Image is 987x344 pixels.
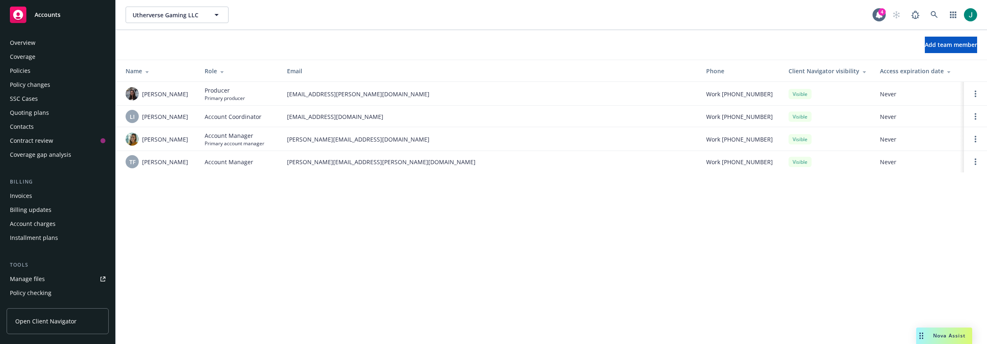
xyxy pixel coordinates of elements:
div: Coverage gap analysis [10,148,71,161]
div: Billing updates [10,203,51,216]
button: Nova Assist [916,328,972,344]
span: LI [130,112,135,121]
div: Quoting plans [10,106,49,119]
div: Coverage [10,50,35,63]
a: Coverage gap analysis [7,148,109,161]
span: Account Coordinator [205,112,261,121]
a: Report a Bug [907,7,924,23]
span: Work [PHONE_NUMBER] [706,135,773,144]
div: Manage files [10,272,45,286]
div: Contacts [10,120,34,133]
button: Utherverse Gaming LLC [126,7,229,23]
span: Nova Assist [933,332,966,339]
div: Visible [789,112,812,122]
a: Search [926,7,943,23]
div: Visible [789,134,812,144]
a: Invoices [7,189,109,202]
span: Utherverse Gaming LLC [133,11,204,19]
span: [EMAIL_ADDRESS][PERSON_NAME][DOMAIN_NAME] [287,90,693,98]
a: Start snowing [888,7,905,23]
span: Work [PHONE_NUMBER] [706,90,773,98]
span: [PERSON_NAME][EMAIL_ADDRESS][PERSON_NAME][DOMAIN_NAME] [287,158,693,166]
div: 4 [878,8,886,16]
span: Work [PHONE_NUMBER] [706,112,773,121]
span: Never [880,135,957,144]
span: Never [880,90,957,98]
span: Never [880,112,957,121]
span: [PERSON_NAME] [142,112,188,121]
div: Contract review [10,134,53,147]
div: Tools [7,261,109,269]
a: Manage exposures [7,300,109,314]
a: Switch app [945,7,961,23]
span: Account Manager [205,158,253,166]
span: Producer [205,86,245,95]
div: Visible [789,89,812,99]
span: Work [PHONE_NUMBER] [706,158,773,166]
div: Drag to move [916,328,926,344]
div: Manage exposures [10,300,62,314]
button: Add team member [925,37,977,53]
img: photo [964,8,977,21]
div: Account charges [10,217,56,230]
div: Policy checking [10,286,51,300]
span: Add team member [925,41,977,49]
a: Open options [971,157,980,167]
div: Phone [706,67,775,75]
span: [PERSON_NAME] [142,135,188,144]
span: Primary producer [205,95,245,102]
div: SSC Cases [10,92,38,105]
div: Billing [7,178,109,186]
a: SSC Cases [7,92,109,105]
a: Billing updates [7,203,109,216]
span: [PERSON_NAME] [142,90,188,98]
div: Client Navigator visibility [789,67,867,75]
span: Accounts [35,12,61,18]
div: Role [205,67,274,75]
a: Accounts [7,3,109,26]
a: Overview [7,36,109,49]
span: Never [880,158,957,166]
a: Contract review [7,134,109,147]
a: Manage files [7,272,109,286]
a: Policies [7,64,109,77]
div: Name [126,67,191,75]
img: photo [126,132,139,146]
span: [EMAIL_ADDRESS][DOMAIN_NAME] [287,112,693,121]
img: photo [126,87,139,100]
div: Installment plans [10,231,58,244]
div: Policy changes [10,78,50,91]
span: Primary account manager [205,140,264,147]
a: Quoting plans [7,106,109,119]
span: Account Manager [205,131,264,140]
a: Policy changes [7,78,109,91]
div: Visible [789,157,812,167]
div: Email [287,67,693,75]
a: Open options [971,134,980,144]
a: Contacts [7,120,109,133]
a: Policy checking [7,286,109,300]
a: Account charges [7,217,109,230]
span: Open Client Navigator [15,317,77,325]
span: TF [129,158,135,166]
span: [PERSON_NAME] [142,158,188,166]
span: [PERSON_NAME][EMAIL_ADDRESS][DOMAIN_NAME] [287,135,693,144]
a: Open options [971,89,980,99]
div: Access expiration date [880,67,957,75]
div: Overview [10,36,35,49]
div: Policies [10,64,30,77]
a: Coverage [7,50,109,63]
a: Open options [971,112,980,121]
div: Invoices [10,189,32,202]
a: Installment plans [7,231,109,244]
